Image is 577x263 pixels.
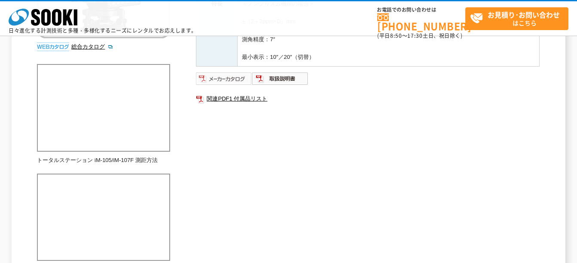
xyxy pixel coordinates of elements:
a: 関連PDF1 付属品リスト [196,93,540,104]
strong: お見積り･お問い合わせ [488,9,560,20]
img: メーカーカタログ [196,72,252,86]
span: (平日 ～ 土日、祝日除く) [377,32,462,40]
a: メーカーカタログ [196,77,252,84]
p: 日々進化する計測技術と多種・多様化するニーズにレンタルでお応えします。 [9,28,197,33]
span: お電話でのお問い合わせは [377,7,465,12]
a: [PHONE_NUMBER] [377,13,465,31]
img: webカタログ [37,43,69,51]
span: はこちら [470,8,568,29]
img: 取扱説明書 [252,72,308,86]
p: トータルステーション iM-105/iM-107F 測距方法 [37,156,170,165]
a: お見積り･お問い合わせはこちら [465,7,568,30]
span: 8:50 [390,32,402,40]
a: 総合カタログ [71,43,113,50]
span: 17:30 [407,32,423,40]
a: 取扱説明書 [252,77,308,84]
